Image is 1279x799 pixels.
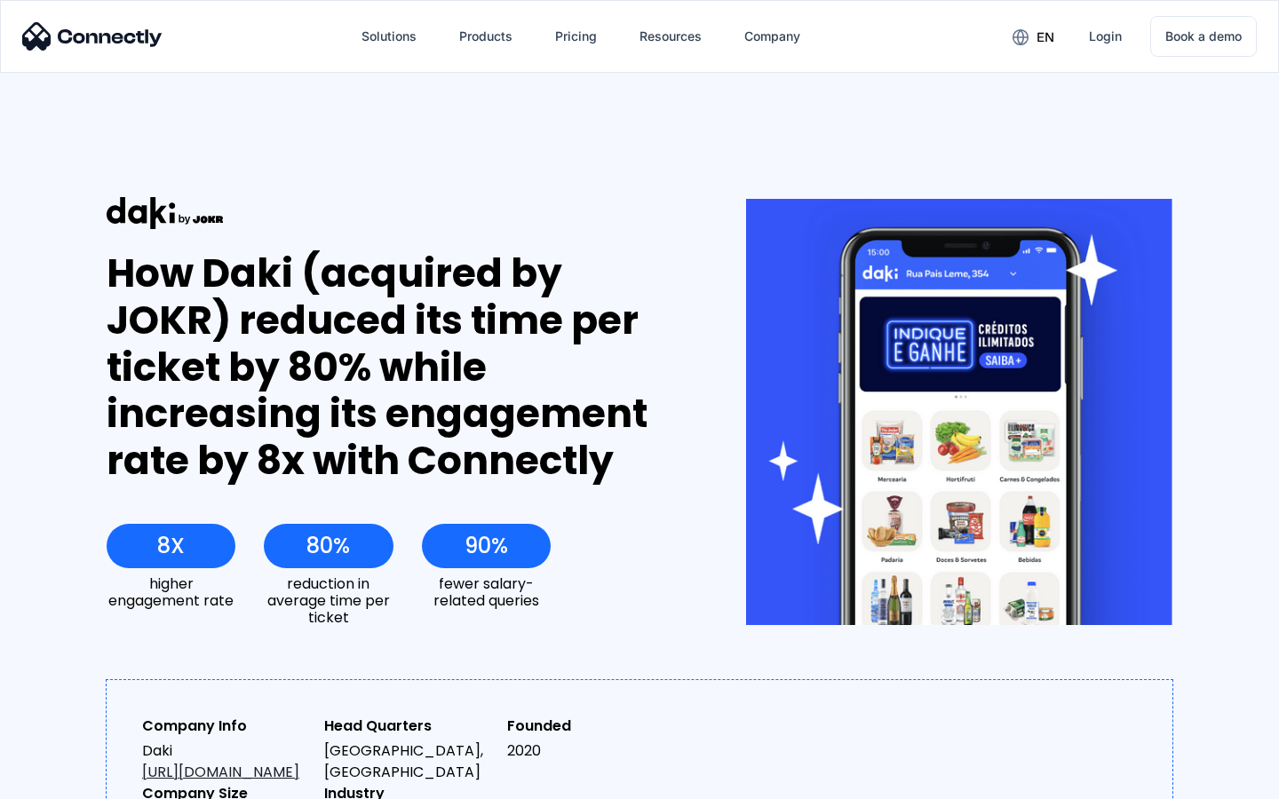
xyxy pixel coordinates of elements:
div: en [998,23,1068,50]
img: Connectly Logo [22,22,163,51]
div: 90% [465,534,508,558]
div: Company [730,15,814,58]
div: 80% [306,534,350,558]
div: Solutions [361,24,417,49]
div: Company [744,24,800,49]
a: [URL][DOMAIN_NAME] [142,762,299,782]
div: Pricing [555,24,597,49]
div: reduction in average time per ticket [264,575,393,627]
a: Login [1075,15,1136,58]
div: 8X [157,534,185,558]
div: en [1037,25,1054,50]
div: Founded [507,716,675,737]
div: fewer salary-related queries [422,575,551,609]
aside: Language selected: English [18,768,107,793]
div: Solutions [347,15,431,58]
div: How Daki (acquired by JOKR) reduced its time per ticket by 80% while increasing its engagement ra... [107,250,681,485]
div: higher engagement rate [107,575,235,609]
a: Pricing [541,15,611,58]
div: Resources [625,15,716,58]
ul: Language list [36,768,107,793]
a: Book a demo [1150,16,1257,57]
div: Products [459,24,512,49]
div: Resources [639,24,702,49]
div: Head Quarters [324,716,492,737]
div: Company Info [142,716,310,737]
div: Daki [142,740,310,783]
div: 2020 [507,740,675,762]
div: Login [1089,24,1122,49]
div: Products [445,15,527,58]
div: [GEOGRAPHIC_DATA], [GEOGRAPHIC_DATA] [324,740,492,783]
